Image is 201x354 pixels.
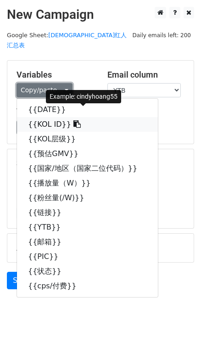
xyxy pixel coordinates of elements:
a: {{YTB}} [17,220,158,235]
a: {{粉丝量(/W)}} [17,191,158,205]
span: Daily emails left: 200 [129,30,194,40]
iframe: Chat Widget [155,310,201,354]
div: Example: cindyhoang55 [46,90,121,103]
a: {{预估GMV}} [17,146,158,161]
a: {{状态}} [17,264,158,279]
h2: New Campaign [7,7,194,22]
h5: Email column [107,70,184,80]
a: {{PIC}} [17,249,158,264]
div: 聊天小组件 [155,310,201,354]
a: Daily emails left: 200 [129,32,194,39]
a: {{播放量（W）}} [17,176,158,191]
a: Copy/paste... [17,83,73,97]
a: [DEMOGRAPHIC_DATA]红人汇总表 [7,32,127,49]
a: {{邮箱}} [17,235,158,249]
a: {{KOL ID}} [17,117,158,132]
a: {{DATE}} [17,102,158,117]
a: {{cps/付费}} [17,279,158,293]
a: {{KOL层级}} [17,132,158,146]
a: {{链接}} [17,205,158,220]
a: Send [7,272,37,289]
small: Google Sheet: [7,32,127,49]
h5: Variables [17,70,94,80]
a: {{国家/地区（国家二位代码）}} [17,161,158,176]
